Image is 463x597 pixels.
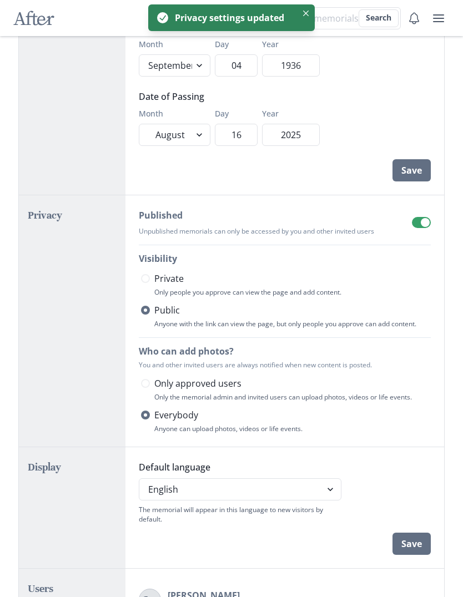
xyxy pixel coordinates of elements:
[175,11,293,24] div: Privacy settings updated
[139,345,234,358] legend: Who can add photos?
[262,38,313,50] label: Year
[154,377,241,390] span: Only approved users
[139,209,368,222] label: Published
[154,424,431,433] div: Anyone can upload photos, videos or life events.
[139,360,431,370] p: You and other invited users are always notified when new content is posted.
[139,252,177,265] legend: Visibility
[154,319,431,328] div: Anyone with the link can view the page, but only people you approve can add content.
[28,209,117,222] h2: Privacy
[359,9,399,27] button: Search
[139,505,342,524] div: The memorial will appear in this language to new visitors by default.
[139,90,313,103] legend: Date of Passing
[154,272,184,285] span: Private
[154,303,180,317] span: Public
[392,159,431,181] button: Save
[154,392,431,402] div: Only the memorial admin and invited users can upload photos, videos or life events.
[28,582,117,595] h2: Users
[139,38,204,50] label: Month
[215,38,251,50] label: Day
[154,408,198,422] span: Everybody
[139,461,335,474] label: Default language
[139,226,374,236] div: Unpublished memorials can only be accessed by you and other invited users
[403,7,425,29] button: Notifications
[28,461,117,474] h2: Display
[154,287,431,297] div: Only people you approve can view the page and add content.
[299,7,313,20] button: Close
[262,108,313,119] label: Year
[215,108,251,119] label: Day
[139,108,204,119] label: Month
[427,7,450,29] button: user menu
[392,533,431,555] button: Save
